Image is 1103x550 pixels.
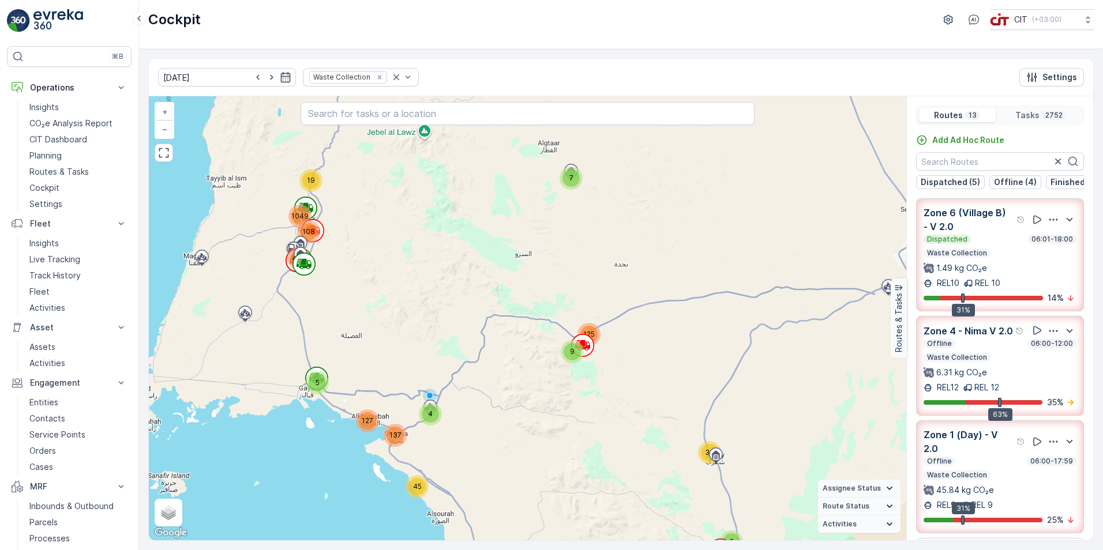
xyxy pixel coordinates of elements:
[287,247,310,270] div: 493
[25,268,132,284] a: Track History
[25,498,132,514] a: Inbounds & Outbound
[25,99,132,115] a: Insights
[25,443,132,459] a: Orders
[297,220,320,243] div: 108
[893,293,905,353] p: Routes & Tasks
[288,205,312,228] div: 1049
[316,378,320,387] span: 5
[29,270,81,281] p: Track History
[29,500,114,512] p: Inbounds & Outbound
[1046,175,1103,189] button: Finished (3)
[162,107,167,116] span: +
[306,371,329,394] div: 5
[299,169,322,192] div: 19
[926,470,988,480] p: Waste Collection
[932,134,1004,146] p: Add Ad Hoc Route
[162,124,168,134] span: −
[974,382,999,393] p: REL 12
[935,499,956,511] p: REL9
[990,9,1094,30] button: CIT(+03:00)
[156,500,181,525] a: Layers
[25,196,132,212] a: Settings
[29,101,59,113] p: Insights
[25,115,132,131] a: CO₂e Analysis Report
[25,251,132,268] a: Live Tracking
[936,484,994,496] p: 45.84 kg CO₂e
[25,530,132,547] a: Processes
[1030,339,1074,348] p: 06:00-12:00
[156,103,173,120] a: Zoom In
[25,355,132,371] a: Activities
[158,68,296,86] input: dd/mm/yyyy
[818,480,901,498] summary: Assignee Status
[729,537,734,546] span: 6
[25,164,132,180] a: Routes & Tasks
[29,413,65,424] p: Contacts
[1019,68,1084,86] button: Settings
[156,120,173,138] a: Zoom Out
[936,367,987,378] p: 6.31 kg CO₂e
[29,238,59,249] p: Insights
[419,402,442,425] div: 4
[291,212,309,220] span: 1049
[924,324,1013,338] p: Zone 4 - Nima V 2.0
[7,9,30,32] img: logo
[30,481,108,492] p: MRF
[926,457,953,466] p: Offline
[926,339,953,348] p: Offline
[30,377,108,389] p: Engagement
[1042,71,1077,83] p: Settings
[25,427,132,443] a: Service Points
[25,394,132,410] a: Entities
[30,322,108,333] p: Asset
[994,176,1037,188] p: Offline (4)
[29,461,53,473] p: Cases
[25,410,132,427] a: Contacts
[406,475,429,498] div: 45
[7,76,132,99] button: Operations
[25,148,132,164] a: Planning
[33,9,83,32] img: logo_light-DOdMpM7g.png
[975,277,1000,289] p: REL 10
[7,475,132,498] button: MRF
[356,409,379,432] div: 127
[29,357,65,369] p: Activities
[561,340,584,363] div: 9
[152,525,190,540] a: Open this area in Google Maps (opens a new window)
[25,180,132,196] a: Cockpit
[823,484,881,493] span: Assignee Status
[823,502,869,511] span: Route Status
[302,227,315,236] span: 108
[1016,437,1026,446] div: Help Tooltip Icon
[25,459,132,475] a: Cases
[29,118,112,129] p: CO₂e Analysis Report
[577,323,601,346] div: 125
[1030,235,1074,244] p: 06:01-18:00
[29,150,62,161] p: Planning
[971,499,993,511] p: REL 9
[29,302,65,314] p: Activities
[30,82,108,93] p: Operations
[148,10,201,29] p: Cockpit
[1016,215,1026,224] div: Help Tooltip Icon
[936,262,987,274] p: 1.49 kg CO₂e
[29,286,50,297] p: Fleet
[990,13,1010,26] img: cit-logo_pOk6rL0.png
[112,52,123,61] p: ⌘B
[935,382,959,393] p: REL12
[818,498,901,515] summary: Route Status
[988,408,1012,421] div: 63%
[583,330,595,338] span: 125
[1047,514,1064,526] p: 25 %
[413,482,422,491] span: 45
[29,517,58,528] p: Parcels
[818,515,901,533] summary: Activities
[25,300,132,316] a: Activities
[916,175,985,189] button: Dispatched (5)
[924,206,1014,233] p: Zone 6 (Village B) - V 2.0
[389,431,402,439] span: 137
[698,441,721,464] div: 33
[307,176,315,184] span: 19
[362,416,373,425] span: 127
[935,277,959,289] p: REL10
